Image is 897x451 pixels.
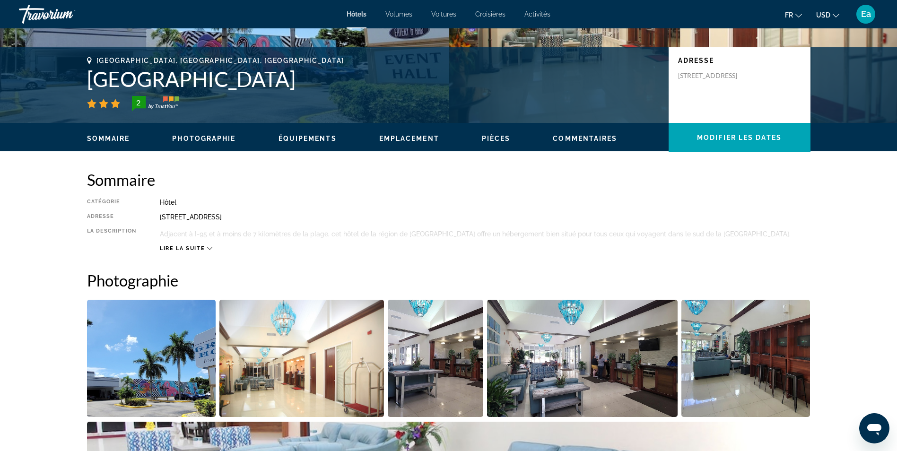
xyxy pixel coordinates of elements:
button: Modifier les dates [669,123,810,152]
a: Voitures [431,10,456,18]
h1: [GEOGRAPHIC_DATA] [87,67,659,91]
button: Ouvrir le curseur d’image en plein écran [487,299,678,417]
span: Équipements [279,135,337,142]
a: Travorium [19,2,113,26]
button: Changer la langue [785,8,802,22]
div: Catégorie [87,199,136,206]
span: Ea [861,9,871,19]
h2: Sommaire [87,170,810,189]
span: USD [816,11,830,19]
div: 2 [129,97,148,108]
p: Adresse [678,57,801,64]
button: Sommaire [87,134,130,143]
span: Pièces [482,135,511,142]
span: Sommaire [87,135,130,142]
div: [STREET_ADDRESS] [160,213,810,221]
button: Ouvrir le curseur d’image en plein écran [388,299,484,417]
p: [STREET_ADDRESS] [678,71,754,80]
button: Commentaires [553,134,617,143]
button: Photographie [172,134,235,143]
div: Adresse [87,213,136,221]
a: Hôtels [347,10,366,18]
button: Ouvrir le curseur d’image en plein écran [219,299,384,417]
span: [GEOGRAPHIC_DATA], [GEOGRAPHIC_DATA], [GEOGRAPHIC_DATA] [96,57,344,64]
button: Pièces [482,134,511,143]
button: Ouvrir le curseur d’image en plein écran [87,299,216,417]
button: Ouvrir le curseur d’image en plein écran [681,299,810,417]
button: Lire la suite [160,245,212,252]
img: trustyou-badge-hor.svg [132,96,179,111]
button: Menu utilisateur [853,4,878,24]
iframe: Bouton de lancement de la fenêtre de messagerie [859,413,889,443]
span: Commentaires [553,135,617,142]
span: Fr [785,11,793,19]
div: Hôtel [160,199,810,206]
span: Lire la suite [160,245,205,252]
a: Activités [524,10,550,18]
button: Changer de devise [816,8,839,22]
span: Modifier les dates [697,134,782,141]
button: Emplacement [379,134,439,143]
h2: Photographie [87,271,810,290]
div: La description [87,228,136,240]
button: Équipements [279,134,337,143]
span: Emplacement [379,135,439,142]
a: Croisières [475,10,505,18]
a: Volumes [385,10,412,18]
span: Photographie [172,135,235,142]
